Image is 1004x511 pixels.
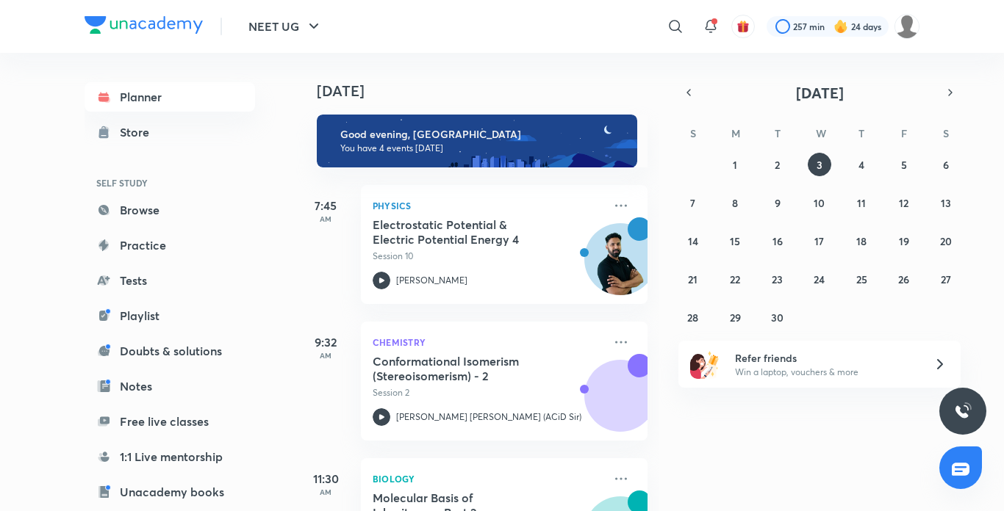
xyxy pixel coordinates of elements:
abbr: September 20, 2025 [940,234,952,248]
abbr: September 28, 2025 [687,311,698,325]
button: September 14, 2025 [681,229,705,253]
button: September 26, 2025 [892,267,916,291]
abbr: Friday [901,126,907,140]
p: AM [296,214,355,223]
h6: Refer friends [735,350,916,366]
button: September 22, 2025 [723,267,747,291]
abbr: September 24, 2025 [814,272,825,286]
abbr: September 16, 2025 [772,234,783,248]
a: Planner [85,82,255,112]
abbr: Thursday [858,126,864,140]
button: September 30, 2025 [766,305,789,329]
button: [DATE] [699,82,940,103]
p: Session 2 [373,386,603,399]
abbr: September 14, 2025 [688,234,698,248]
button: NEET UG [240,12,331,41]
a: Company Logo [85,16,203,37]
button: September 5, 2025 [892,153,916,176]
button: September 2, 2025 [766,153,789,176]
button: September 28, 2025 [681,305,705,329]
img: avatar [736,20,750,33]
abbr: September 4, 2025 [858,158,864,172]
abbr: Tuesday [775,126,781,140]
button: September 16, 2025 [766,229,789,253]
button: avatar [731,15,755,38]
abbr: September 12, 2025 [899,196,908,210]
button: September 3, 2025 [808,153,831,176]
abbr: Monday [731,126,740,140]
abbr: Wednesday [816,126,826,140]
img: Company Logo [85,16,203,34]
p: Session 10 [373,250,603,263]
h6: SELF STUDY [85,170,255,195]
button: September 11, 2025 [850,191,873,214]
p: AM [296,488,355,496]
abbr: September 9, 2025 [775,196,781,210]
p: Chemistry [373,333,603,351]
button: September 7, 2025 [681,191,705,214]
abbr: Saturday [943,126,949,140]
img: Barsha Singh [894,14,919,39]
abbr: September 3, 2025 [817,158,822,172]
button: September 4, 2025 [850,153,873,176]
p: Win a laptop, vouchers & more [735,366,916,379]
abbr: September 10, 2025 [814,196,825,210]
a: 1:1 Live mentorship [85,442,255,471]
img: referral [690,349,720,379]
p: Physics [373,197,603,214]
abbr: September 22, 2025 [730,272,740,286]
button: September 21, 2025 [681,267,705,291]
h5: Electrostatic Potential & Electric Potential Energy 4 [373,217,556,247]
abbr: September 27, 2025 [941,272,951,286]
abbr: September 13, 2025 [941,196,951,210]
abbr: September 11, 2025 [857,196,866,210]
a: Notes [85,372,255,401]
div: Store [120,123,158,141]
a: Unacademy books [85,477,255,507]
h5: 11:30 [296,470,355,488]
abbr: September 2, 2025 [775,158,780,172]
button: September 13, 2025 [934,191,958,214]
button: September 8, 2025 [723,191,747,214]
abbr: September 21, 2025 [688,272,698,286]
p: Biology [373,470,603,488]
button: September 29, 2025 [723,305,747,329]
a: Tests [85,266,255,295]
p: You have 4 events [DATE] [340,142,624,154]
button: September 15, 2025 [723,229,747,253]
abbr: September 6, 2025 [943,158,949,172]
a: Playlist [85,301,255,330]
h5: Conformational Isomerism (Stereoisomerism) - 2 [373,354,556,383]
button: September 18, 2025 [850,229,873,253]
abbr: September 18, 2025 [856,234,867,248]
h4: [DATE] [317,82,662,100]
abbr: September 15, 2025 [730,234,740,248]
img: ttu [954,402,972,420]
button: September 24, 2025 [808,267,831,291]
a: Doubts & solutions [85,336,255,366]
button: September 23, 2025 [766,267,789,291]
button: September 10, 2025 [808,191,831,214]
abbr: September 19, 2025 [899,234,909,248]
abbr: Sunday [690,126,696,140]
button: September 17, 2025 [808,229,831,253]
abbr: September 17, 2025 [814,234,824,248]
button: September 19, 2025 [892,229,916,253]
a: Browse [85,195,255,225]
abbr: September 25, 2025 [856,272,867,286]
h5: 9:32 [296,333,355,351]
h6: Good evening, [GEOGRAPHIC_DATA] [340,128,624,141]
button: September 12, 2025 [892,191,916,214]
img: Avatar [585,231,656,302]
a: Free live classes [85,407,255,436]
button: September 25, 2025 [850,267,873,291]
abbr: September 23, 2025 [772,272,783,286]
img: streak [833,19,848,34]
abbr: September 26, 2025 [898,272,909,286]
abbr: September 5, 2025 [901,158,907,172]
abbr: September 7, 2025 [690,196,695,210]
abbr: September 8, 2025 [732,196,738,210]
img: evening [317,115,637,167]
h5: 7:45 [296,197,355,214]
abbr: September 1, 2025 [733,158,737,172]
